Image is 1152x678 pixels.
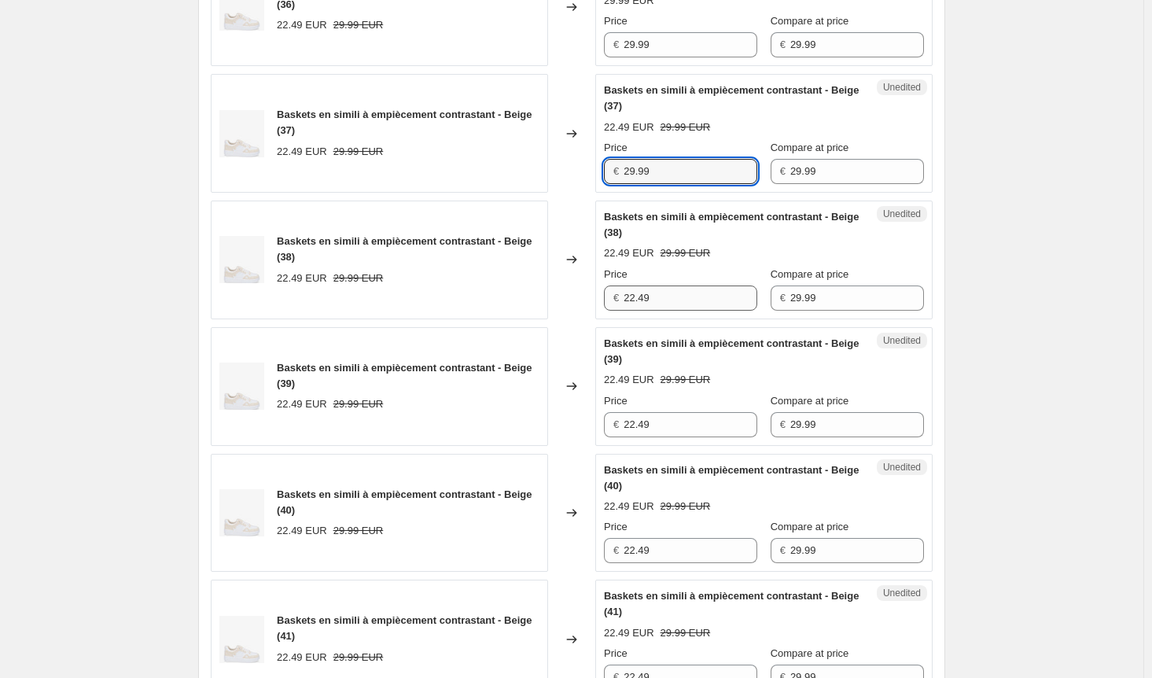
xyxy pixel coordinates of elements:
span: Baskets en simili à empiècement contrastant - Beige (38) [277,235,532,263]
span: Baskets en simili à empiècement contrastant - Beige (40) [277,488,532,516]
strike: 29.99 EUR [661,625,711,641]
span: Baskets en simili à empiècement contrastant - Beige (39) [277,362,532,389]
strike: 29.99 EUR [333,650,384,665]
div: 22.49 EUR [277,271,327,286]
span: € [780,418,786,430]
span: Unedited [883,461,921,473]
span: Price [604,647,628,659]
span: Compare at price [771,142,849,153]
span: € [780,292,786,304]
span: € [613,418,619,430]
span: Price [604,142,628,153]
div: 22.49 EUR [604,499,654,514]
span: € [613,544,619,556]
span: Unedited [883,587,921,599]
span: Compare at price [771,15,849,27]
span: Baskets en simili à empiècement contrastant - Beige (37) [277,109,532,136]
span: Baskets en simili à empiècement contrastant - Beige (41) [604,590,859,617]
span: Price [604,521,628,532]
strike: 29.99 EUR [661,120,711,135]
img: NOVA-5182-1_80x.jpg [219,236,264,283]
strike: 29.99 EUR [661,245,711,261]
strike: 29.99 EUR [661,372,711,388]
img: NOVA-5182-1_80x.jpg [219,363,264,410]
span: Compare at price [771,521,849,532]
strike: 29.99 EUR [661,499,711,514]
strike: 29.99 EUR [333,144,384,160]
span: € [613,165,619,177]
div: 22.49 EUR [277,650,327,665]
div: 22.49 EUR [604,372,654,388]
span: Price [604,268,628,280]
strike: 29.99 EUR [333,271,384,286]
div: 22.49 EUR [277,17,327,33]
span: Price [604,395,628,407]
span: Price [604,15,628,27]
span: € [780,39,786,50]
div: 22.49 EUR [604,245,654,261]
div: 22.49 EUR [277,523,327,539]
span: Unedited [883,81,921,94]
span: Baskets en simili à empiècement contrastant - Beige (40) [604,464,859,492]
span: Compare at price [771,268,849,280]
span: Unedited [883,334,921,347]
div: 22.49 EUR [277,396,327,412]
span: € [613,39,619,50]
img: NOVA-5182-1_80x.jpg [219,110,264,157]
span: € [780,544,786,556]
span: € [613,292,619,304]
span: Baskets en simili à empiècement contrastant - Beige (38) [604,211,859,238]
img: NOVA-5182-1_80x.jpg [219,616,264,663]
span: Baskets en simili à empiècement contrastant - Beige (39) [604,337,859,365]
span: Compare at price [771,647,849,659]
div: 22.49 EUR [604,625,654,641]
span: Baskets en simili à empiècement contrastant - Beige (41) [277,614,532,642]
span: Unedited [883,208,921,220]
img: NOVA-5182-1_80x.jpg [219,489,264,536]
strike: 29.99 EUR [333,523,384,539]
strike: 29.99 EUR [333,17,384,33]
span: Baskets en simili à empiècement contrastant - Beige (37) [604,84,859,112]
span: € [780,165,786,177]
div: 22.49 EUR [604,120,654,135]
div: 22.49 EUR [277,144,327,160]
strike: 29.99 EUR [333,396,384,412]
span: Compare at price [771,395,849,407]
